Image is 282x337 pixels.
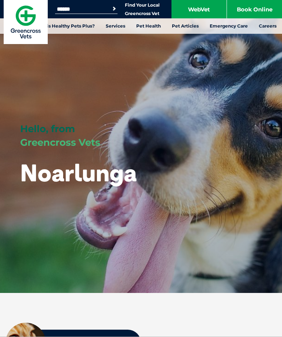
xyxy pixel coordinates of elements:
h1: Noarlunga [20,160,137,186]
a: Emergency Care [204,18,253,34]
a: Pet Health [131,18,166,34]
a: Find Your Local Greencross Vet [125,2,160,17]
a: Careers [253,18,282,34]
a: Services [100,18,131,34]
a: What is Healthy Pets Plus? [28,18,100,34]
span: Hello, from [20,123,75,135]
span: Greencross Vets [20,137,100,148]
button: Search [111,5,118,12]
a: Pet Articles [166,18,204,34]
